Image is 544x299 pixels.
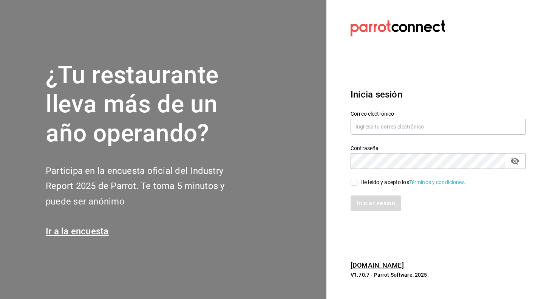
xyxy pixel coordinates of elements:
[409,179,466,185] a: Términos y condiciones.
[46,61,250,148] h1: ¿Tu restaurante lleva más de un año operando?
[351,119,526,135] input: Ingresa tu correo electrónico
[351,146,526,151] label: Contraseña
[360,178,466,186] div: He leído y acepto los
[508,155,521,167] button: passwordField
[46,163,250,209] h2: Participa en la encuesta oficial del Industry Report 2025 de Parrot. Te toma 5 minutos y puede se...
[351,88,526,101] h3: Inicia sesión
[351,271,526,279] p: V1.70.7 - Parrot Software, 2025.
[46,226,109,237] a: Ir a la encuesta
[351,261,404,269] a: [DOMAIN_NAME]
[351,111,526,116] label: Correo electrónico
